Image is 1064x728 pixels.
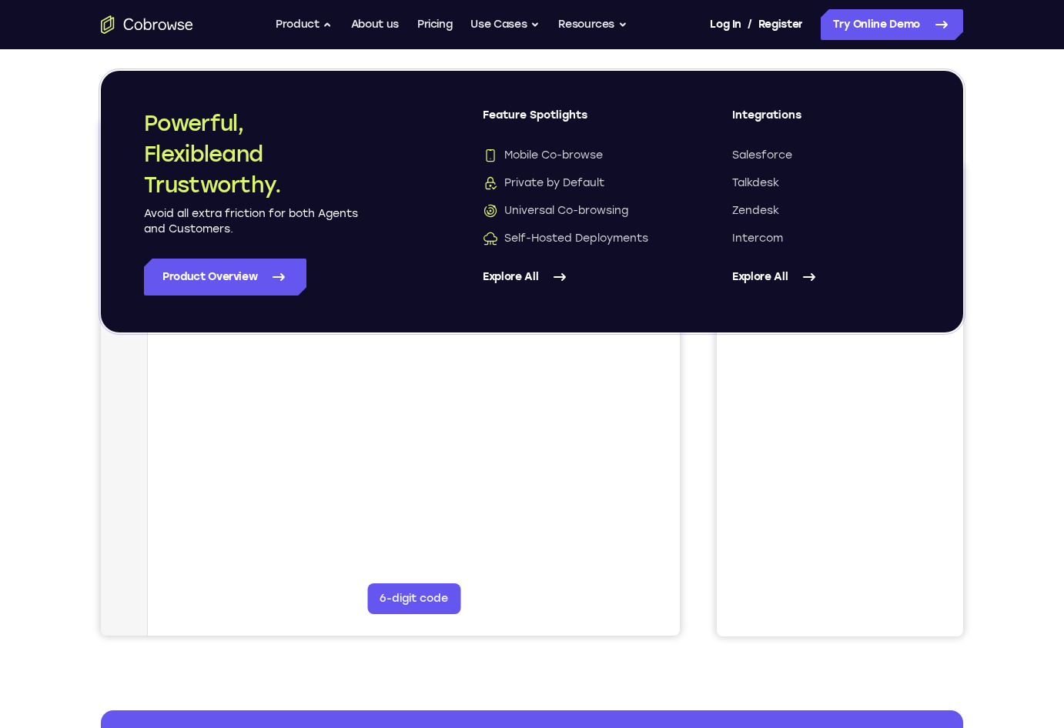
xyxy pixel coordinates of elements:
span: Cobrowse demo [302,115,381,127]
a: Mobile Co-browseMobile Co-browse [483,148,671,163]
a: Register [758,9,803,40]
span: Intercom [732,231,783,246]
span: Integrations [732,108,920,135]
span: Self-Hosted Deployments [483,231,648,246]
span: / [748,15,752,34]
div: Email [96,115,277,127]
a: Universal Co-browsingUniversal Co-browsing [483,203,671,219]
span: Mobile Co-browse [483,148,603,163]
span: Salesforce [732,148,792,163]
button: Product [276,9,333,40]
a: Try Online Demo [821,9,963,40]
a: Salesforce [732,148,920,163]
p: Avoid all extra friction for both Agents and Customers. [144,206,360,237]
a: Connect [487,96,560,124]
div: Trial Website [96,93,166,109]
div: Open device details [47,81,579,140]
img: Universal Co-browsing [483,203,498,219]
span: Private by Default [483,175,604,191]
a: Zendesk [732,203,920,219]
button: 6-digit code [266,463,360,494]
span: +11 more [390,115,430,127]
a: Go to the home page [101,15,193,34]
iframe: Agent [101,120,680,636]
span: Zendesk [732,203,779,219]
div: App [286,115,381,127]
a: Pricing [417,9,453,40]
button: Use Cases [470,9,540,40]
a: Intercom [732,231,920,246]
div: Online [172,95,212,107]
img: Mobile Co-browse [483,148,498,163]
img: Self-Hosted Deployments [483,231,498,246]
a: Self-Hosted DeploymentsSelf-Hosted Deployments [483,231,671,246]
a: Explore All [483,259,671,296]
h2: Your Customer [717,68,963,95]
a: Private by DefaultPrivate by Default [483,175,671,191]
h2: Your Support Agent [101,68,680,95]
a: About us [351,9,399,40]
span: Talkdesk [732,175,779,191]
button: Resources [558,9,627,40]
span: Universal Co-browsing [483,203,628,219]
a: Log In [710,9,741,40]
span: Feature Spotlights [483,108,671,135]
div: New devices found. [173,99,176,102]
a: Talkdesk [732,175,920,191]
h2: Powerful, Flexible and Trustworthy. [144,108,360,200]
a: Explore All [732,259,920,296]
span: web@example.com [112,115,277,127]
img: Private by Default [483,175,498,191]
a: Product Overview [144,259,306,296]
